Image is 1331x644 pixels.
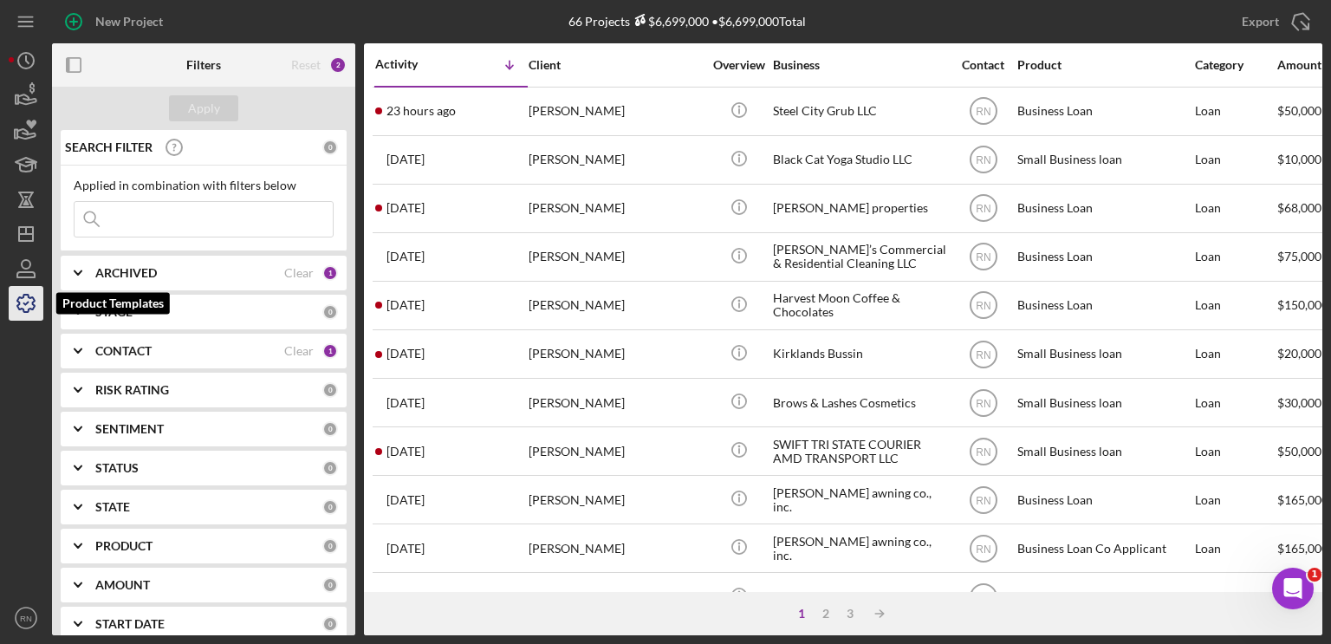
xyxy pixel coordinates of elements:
span: $50,000 [1277,444,1321,459]
div: 0 [322,577,338,593]
b: SEARCH FILTER [65,140,153,154]
div: Black Cat Yoga Studio LLC [773,137,946,183]
span: $50,000 [1277,103,1321,118]
time: 2025-10-03 12:48 [386,250,425,263]
div: Business Loan Co Applicant [1017,525,1191,571]
div: [PERSON_NAME] [529,331,702,377]
div: Loan [1195,88,1276,134]
div: [PERSON_NAME] properties [773,185,946,231]
b: AMOUNT [95,578,150,592]
time: 2025-10-05 21:40 [386,153,425,166]
div: [PERSON_NAME] [529,185,702,231]
b: Filters [186,58,221,72]
div: Loan [1195,283,1276,329]
div: Business Loan [1017,477,1191,523]
div: 0 [322,460,338,476]
text: RN [976,348,990,361]
div: 0 [322,304,338,320]
div: Small Business loan [1017,331,1191,377]
div: Loan [1195,331,1276,377]
div: kalief entertainment [773,574,946,620]
div: Small Business loan [1017,574,1191,620]
div: [PERSON_NAME] [529,283,702,329]
div: Loan [1195,234,1276,280]
div: 0 [322,538,338,554]
time: 2025-09-05 13:40 [386,542,425,556]
div: Export [1242,4,1279,39]
div: Clear [284,344,314,358]
b: SENTIMENT [95,422,164,436]
div: Loan [1195,185,1276,231]
text: RN [20,614,32,623]
span: $10,000 [1277,152,1321,166]
div: Small Business loan [1017,428,1191,474]
iframe: Intercom live chat [1272,568,1314,609]
b: PRODUCT [95,539,153,553]
div: Overview [706,58,771,72]
b: CONTACT [95,344,152,358]
div: [PERSON_NAME]’s Commercial & Residential Cleaning LLC [773,234,946,280]
div: Brows & Lashes Cosmetics [773,380,946,426]
span: $75,000 [1277,249,1321,263]
div: SWIFT TRI STATE COURIER AMD TRANSPORT LLC [773,428,946,474]
div: 0 [322,382,338,398]
div: 0 [322,421,338,437]
div: [PERSON_NAME] awning co., inc. [773,477,946,523]
div: Client [529,58,702,72]
div: $6,699,000 [630,14,709,29]
div: [PERSON_NAME] [529,234,702,280]
div: 3 [838,607,862,621]
span: $68,000 [1277,200,1321,215]
div: 0 [322,140,338,155]
div: [PERSON_NAME] [529,380,702,426]
div: 2 [814,607,838,621]
div: Harvest Moon Coffee & Chocolates [773,283,946,329]
div: Category [1195,58,1276,72]
b: RISK RATING [95,383,169,397]
div: 1 [789,607,814,621]
button: Export [1224,4,1322,39]
span: $165,000 [1277,541,1328,556]
div: [PERSON_NAME] [529,574,702,620]
div: [PERSON_NAME] [529,477,702,523]
div: 66 Projects • $6,699,000 Total [568,14,806,29]
button: RN [9,601,43,635]
div: Contact [951,58,1016,72]
button: Apply [169,95,238,121]
time: 2025-09-05 14:46 [386,493,425,507]
div: [PERSON_NAME] [529,428,702,474]
div: New Project [95,4,163,39]
time: 2025-10-01 17:09 [386,347,425,361]
time: 2025-10-03 12:24 [386,298,425,312]
div: Activity [375,57,451,71]
div: Clear [284,266,314,280]
div: Business Loan [1017,234,1191,280]
div: Product [1017,58,1191,72]
div: Small Business loan [1017,380,1191,426]
div: Small Business loan [1017,137,1191,183]
b: STAGE [95,305,133,319]
div: Loan [1195,525,1276,571]
text: RN [976,592,990,604]
text: RN [976,446,990,458]
div: Loan [1195,380,1276,426]
div: Loan [1195,428,1276,474]
span: $165,000 [1277,492,1328,507]
div: Loan [1195,137,1276,183]
button: New Project [52,4,180,39]
b: START DATE [95,617,165,631]
span: $20,000 [1277,346,1321,361]
time: 2025-09-10 22:18 [386,445,425,459]
div: 0 [322,616,338,632]
time: 2025-10-07 18:14 [386,104,456,118]
div: Kirklands Bussin [773,331,946,377]
div: Business Loan [1017,283,1191,329]
div: Steel City Grub LLC [773,88,946,134]
div: Business [773,58,946,72]
time: 2025-09-12 04:09 [386,396,425,410]
text: RN [976,251,990,263]
div: Business Loan [1017,185,1191,231]
time: 2025-09-04 09:57 [386,590,425,604]
text: RN [976,494,990,506]
div: [PERSON_NAME] awning co., inc. [773,525,946,571]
